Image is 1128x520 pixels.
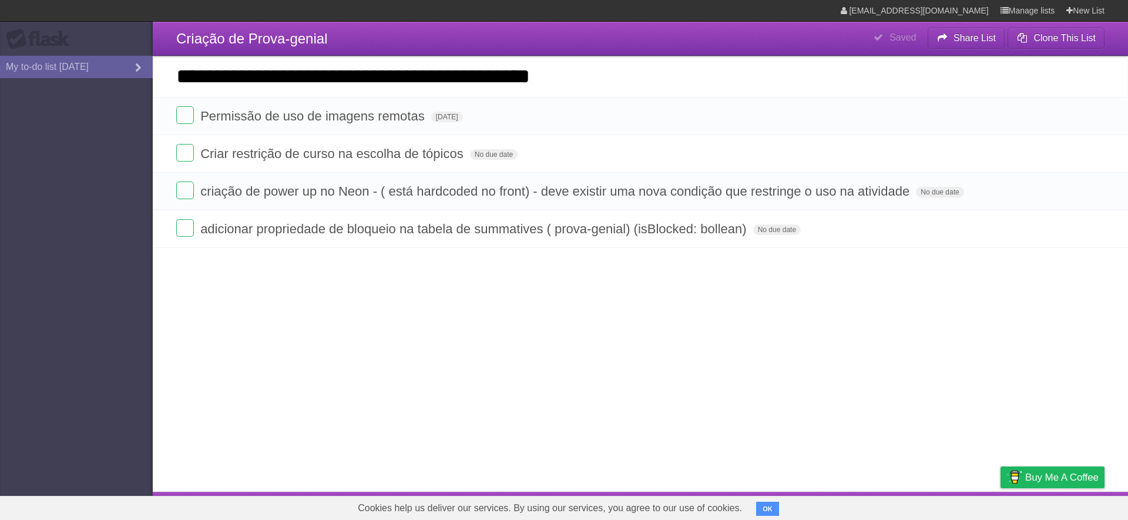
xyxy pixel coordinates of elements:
a: Suggest a feature [1030,495,1104,517]
a: Developers [883,495,931,517]
span: No due date [916,187,963,197]
label: Done [176,219,194,237]
div: Flask [6,29,76,50]
span: Buy me a coffee [1025,467,1099,488]
span: [DATE] [431,112,463,122]
span: Criação de Prova-genial [176,31,327,46]
span: criação de power up no Neon - ( está hardcoded no front) - deve existir uma nova condição que res... [200,184,912,199]
a: Privacy [985,495,1016,517]
a: Terms [945,495,971,517]
span: No due date [470,149,518,160]
button: Share List [928,28,1005,49]
label: Done [176,182,194,199]
span: Permissão de uso de imagens remotas [200,109,428,123]
b: Clone This List [1033,33,1096,43]
span: Cookies help us deliver our services. By using our services, you agree to our use of cookies. [346,496,754,520]
b: Saved [889,32,916,42]
a: Buy me a coffee [1001,467,1104,488]
button: OK [756,502,779,516]
a: About [844,495,869,517]
label: Done [176,106,194,124]
span: No due date [753,224,801,235]
b: Share List [954,33,996,43]
label: Done [176,144,194,162]
img: Buy me a coffee [1006,467,1022,487]
button: Clone This List [1008,28,1104,49]
span: adicionar propriedade de bloqueio na tabela de summatives ( prova-genial) (isBlocked: bollean) [200,222,749,236]
span: Criar restrição de curso na escolha de tópicos [200,146,466,161]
